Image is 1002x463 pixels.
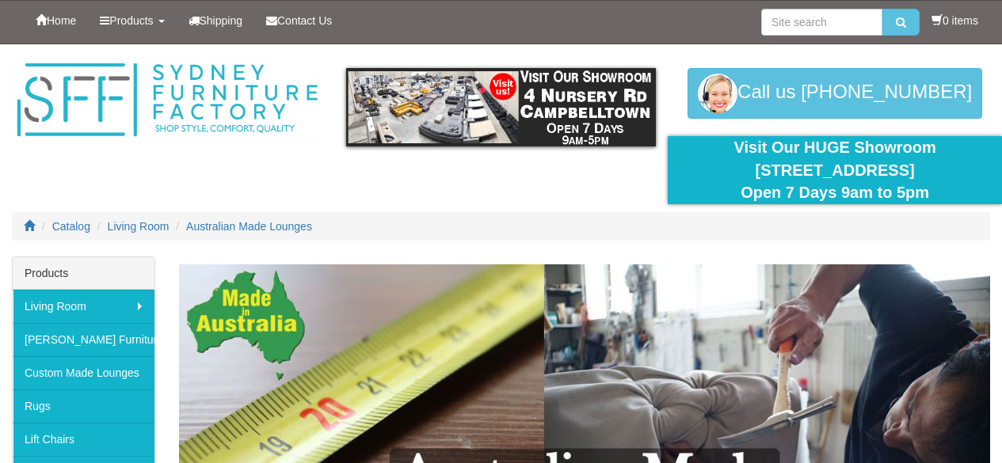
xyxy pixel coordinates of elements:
[13,389,154,423] a: Rugs
[200,14,243,27] span: Shipping
[186,220,312,233] a: Australian Made Lounges
[277,14,332,27] span: Contact Us
[346,68,657,146] img: showroom.gif
[109,14,153,27] span: Products
[88,1,176,40] a: Products
[932,13,978,28] li: 0 items
[13,257,154,290] div: Products
[680,136,990,204] div: Visit Our HUGE Showroom [STREET_ADDRESS] Open 7 Days 9am to 5pm
[24,1,88,40] a: Home
[12,60,322,140] img: Sydney Furniture Factory
[52,220,90,233] a: Catalog
[13,290,154,323] a: Living Room
[13,323,154,356] a: [PERSON_NAME] Furniture
[13,423,154,456] a: Lift Chairs
[177,1,255,40] a: Shipping
[254,1,344,40] a: Contact Us
[108,220,170,233] a: Living Room
[47,14,76,27] span: Home
[13,356,154,389] a: Custom Made Lounges
[761,9,882,36] input: Site search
